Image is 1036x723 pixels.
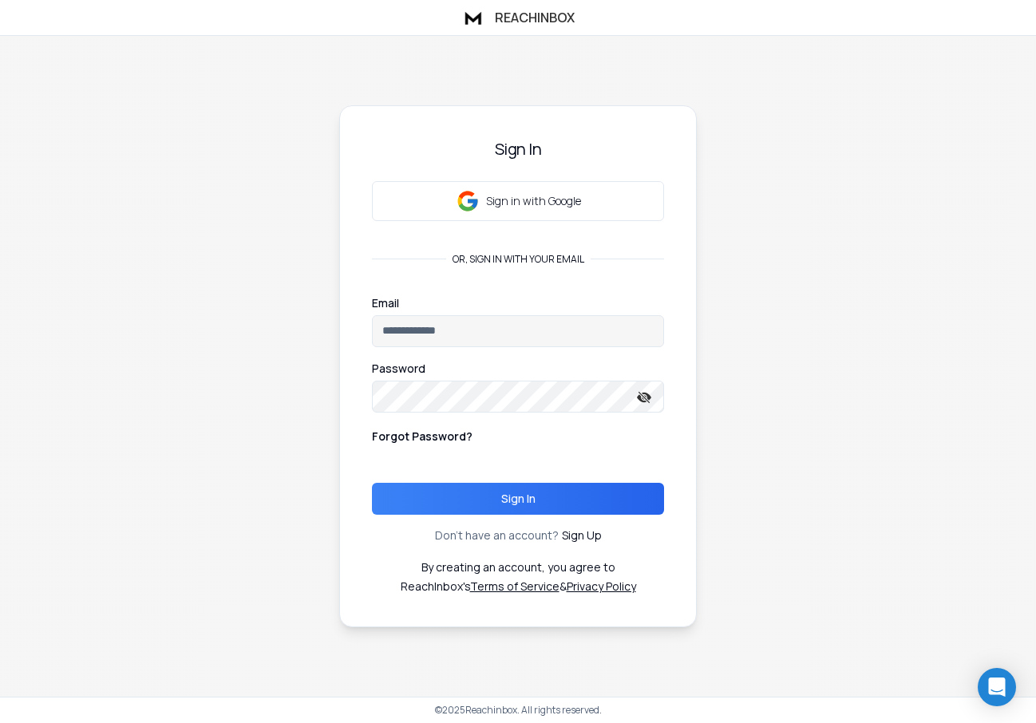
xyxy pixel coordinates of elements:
p: © 2025 Reachinbox. All rights reserved. [435,704,602,717]
a: Privacy Policy [567,579,636,594]
p: By creating an account, you agree to [421,559,615,575]
h1: ReachInbox [495,8,575,27]
button: Sign in with Google [372,181,664,221]
p: ReachInbox's & [401,579,636,595]
a: Terms of Service [470,579,560,594]
label: Password [372,363,425,374]
p: Forgot Password? [372,429,473,444]
img: logo [461,6,485,29]
label: Email [372,298,399,309]
button: Sign In [372,483,664,515]
p: Sign in with Google [486,193,581,209]
p: or, sign in with your email [446,253,591,266]
a: Sign Up [562,527,602,543]
div: Open Intercom Messenger [978,668,1016,706]
h3: Sign In [372,138,664,160]
p: Don't have an account? [435,527,559,543]
a: ReachInbox [461,6,575,29]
